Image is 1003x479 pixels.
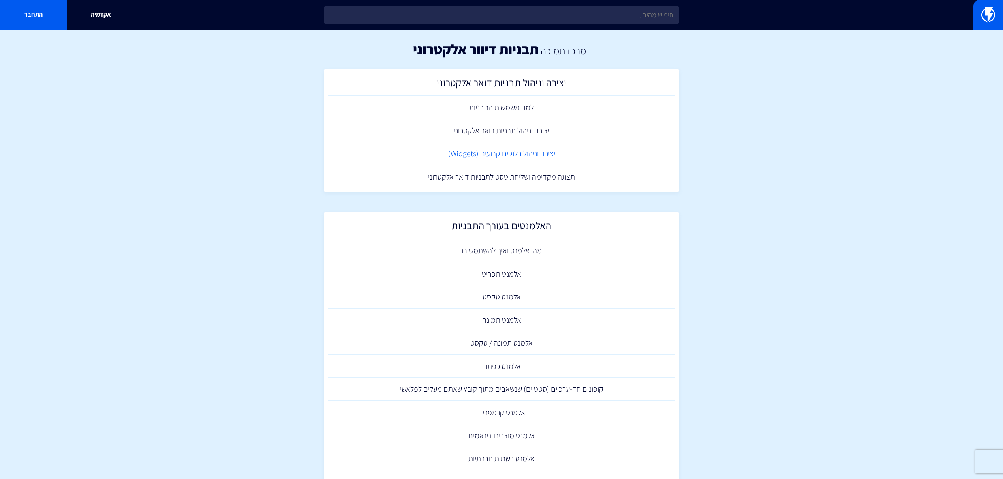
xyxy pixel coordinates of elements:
[324,6,679,24] input: חיפוש מהיר...
[328,142,675,165] a: יצירה וניהול בלוקים קבועים (Widgets)
[328,424,675,447] a: אלמנט מוצרים דינאמים
[328,262,675,286] a: אלמנט תפריט
[328,378,675,401] a: קופונים חד-ערכיים (סטטיים) שנשאבים מתוך קובץ שאתם מעלים לפלאשי
[332,77,671,92] h2: יצירה וניהול תבניות דואר אלקטרוני
[332,220,671,235] h2: האלמנטים בעורך התבניות
[328,355,675,378] a: אלמנט כפתור
[328,401,675,424] a: אלמנט קו מפריד
[328,73,675,96] a: יצירה וניהול תבניות דואר אלקטרוני
[541,44,586,57] a: מרכז תמיכה
[328,216,675,239] a: האלמנטים בעורך התבניות
[328,96,675,119] a: למה משמשות התבניות
[328,165,675,189] a: תצוגה מקדימה ושליחת טסט לתבניות דואר אלקטרוני
[328,239,675,262] a: מהו אלמנט ואיך להשתמש בו
[328,285,675,309] a: אלמנט טקסט
[328,309,675,332] a: אלמנט תמונה
[328,119,675,142] a: יצירה וניהול תבניות דואר אלקטרוני
[328,331,675,355] a: אלמנט תמונה / טקסט
[413,41,539,57] h1: תבניות דיוור אלקטרוני
[328,447,675,470] a: אלמנט רשתות חברתיות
